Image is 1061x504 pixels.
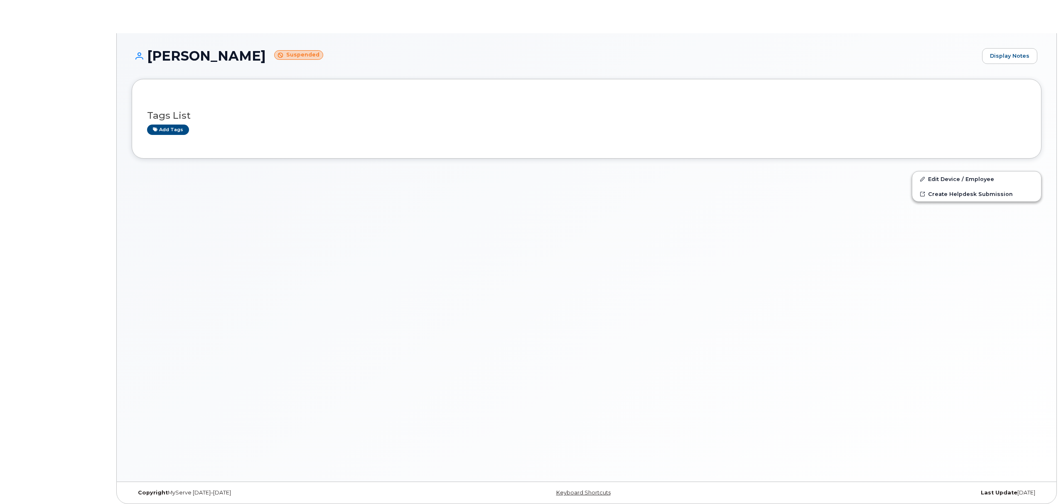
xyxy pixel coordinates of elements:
[912,171,1041,186] a: Edit Device / Employee
[274,50,323,60] small: Suspended
[556,489,611,496] a: Keyboard Shortcuts
[138,489,168,496] strong: Copyright
[147,110,1026,121] h3: Tags List
[147,125,189,135] a: Add tags
[132,49,978,63] h1: [PERSON_NAME]
[912,186,1041,201] a: Create Helpdesk Submission
[738,489,1041,496] div: [DATE]
[981,489,1017,496] strong: Last Update
[132,489,435,496] div: MyServe [DATE]–[DATE]
[982,48,1037,64] a: Display Notes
